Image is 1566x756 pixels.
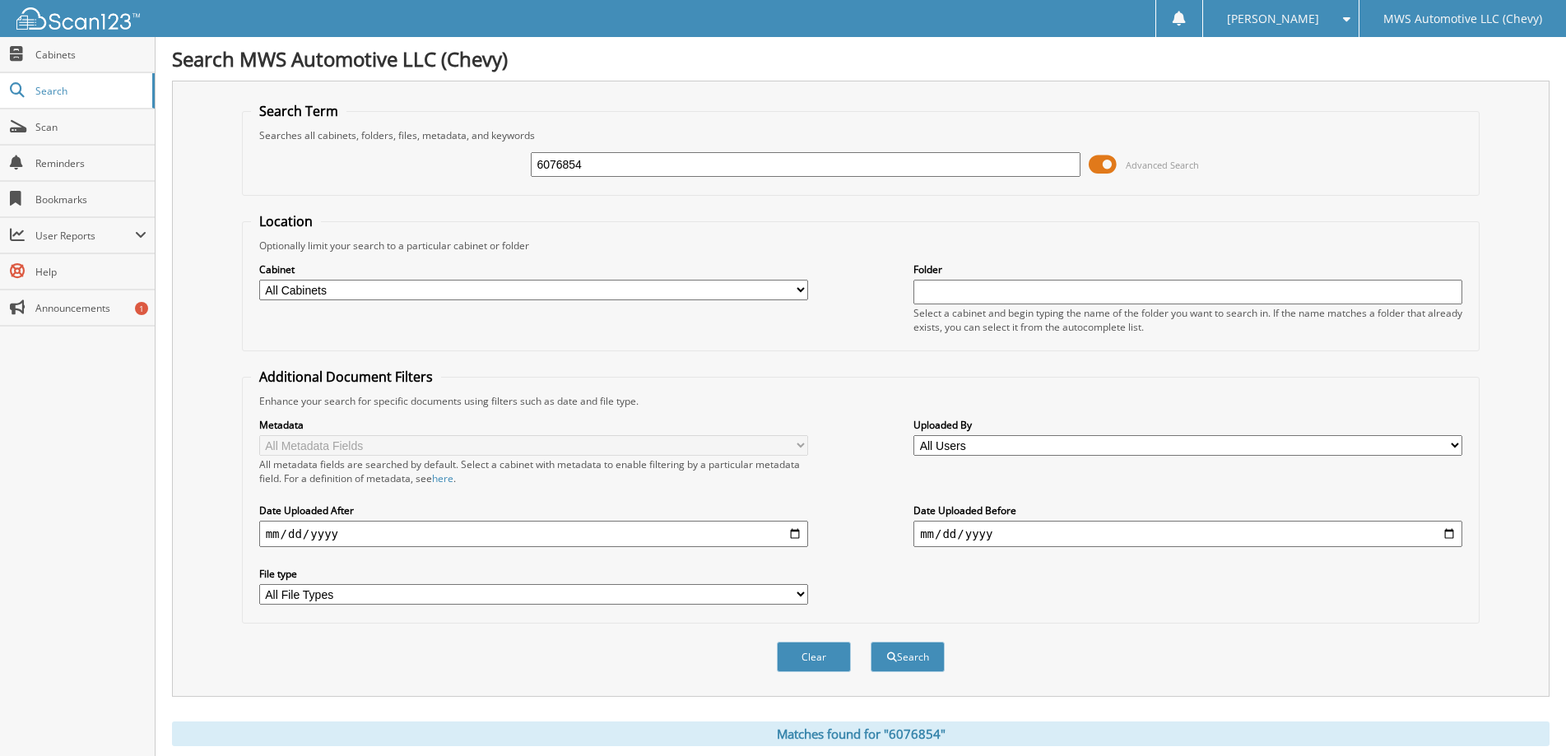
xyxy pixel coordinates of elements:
[871,642,945,672] button: Search
[1383,14,1542,24] span: MWS Automotive LLC (Chevy)
[259,418,808,432] label: Metadata
[913,521,1462,547] input: end
[913,306,1462,334] div: Select a cabinet and begin typing the name of the folder you want to search in. If the name match...
[135,302,148,315] div: 1
[251,368,441,386] legend: Additional Document Filters
[432,471,453,485] a: here
[35,301,146,315] span: Announcements
[35,48,146,62] span: Cabinets
[35,192,146,206] span: Bookmarks
[259,567,808,581] label: File type
[777,642,851,672] button: Clear
[1227,14,1319,24] span: [PERSON_NAME]
[259,503,808,517] label: Date Uploaded After
[259,457,808,485] div: All metadata fields are searched by default. Select a cabinet with metadata to enable filtering b...
[251,394,1471,408] div: Enhance your search for specific documents using filters such as date and file type.
[1126,159,1199,171] span: Advanced Search
[35,120,146,134] span: Scan
[172,45,1550,72] h1: Search MWS Automotive LLC (Chevy)
[251,128,1471,142] div: Searches all cabinets, folders, files, metadata, and keywords
[172,721,1550,746] div: Matches found for "6076854"
[16,7,140,30] img: scan123-logo-white.svg
[35,84,144,98] span: Search
[259,521,808,547] input: start
[251,212,321,230] legend: Location
[913,503,1462,517] label: Date Uploaded Before
[251,102,346,120] legend: Search Term
[35,265,146,279] span: Help
[35,156,146,170] span: Reminders
[913,262,1462,276] label: Folder
[913,418,1462,432] label: Uploaded By
[251,239,1471,253] div: Optionally limit your search to a particular cabinet or folder
[35,229,135,243] span: User Reports
[259,262,808,276] label: Cabinet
